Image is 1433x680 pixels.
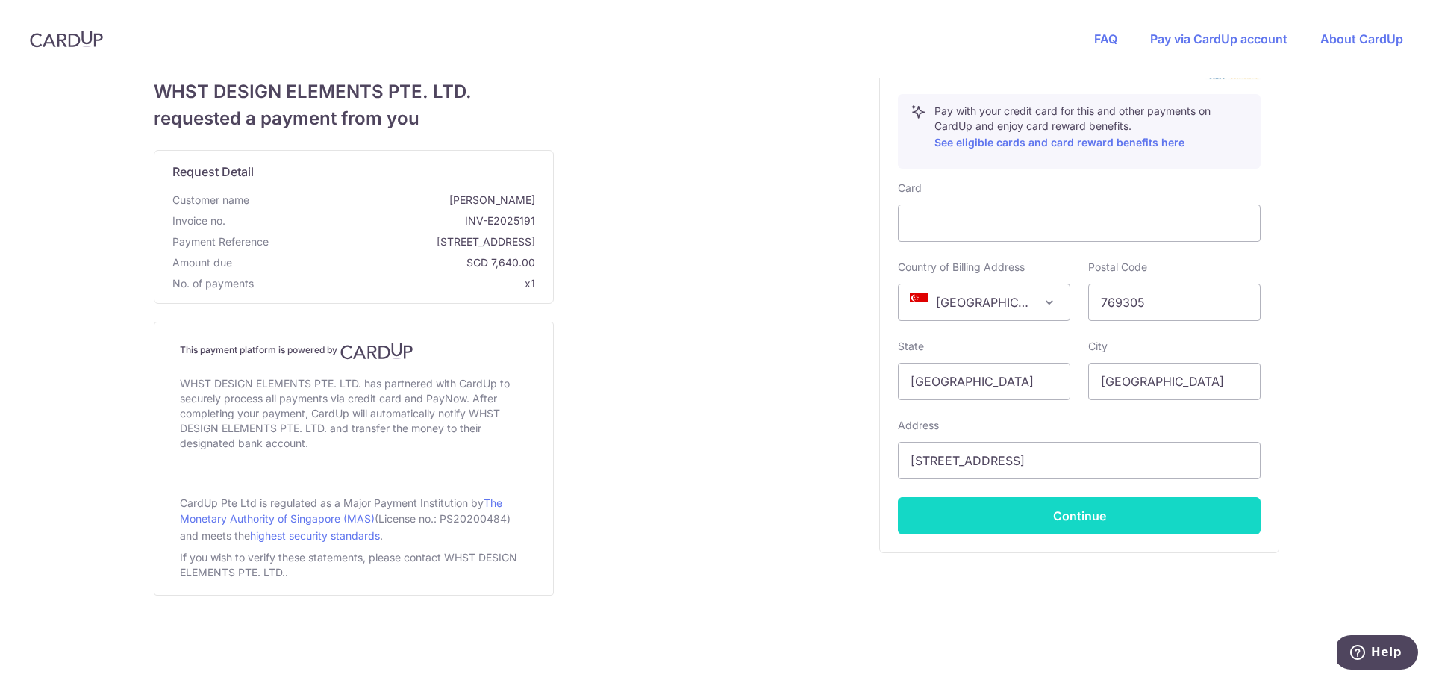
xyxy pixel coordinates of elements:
span: requested a payment from you [154,105,554,132]
span: SGD 7,640.00 [238,255,535,270]
iframe: Opens a widget where you can find more information [1337,635,1418,673]
img: CardUp [340,342,413,360]
label: Postal Code [1088,260,1147,275]
span: Amount due [172,255,232,270]
button: Continue [898,497,1261,534]
a: Pay via CardUp account [1150,31,1287,46]
a: FAQ [1094,31,1117,46]
input: Example 123456 [1088,284,1261,321]
span: translation missing: en.payment_reference [172,235,269,248]
h4: This payment platform is powered by [180,342,528,360]
span: x1 [525,277,535,290]
a: highest security standards [250,529,380,542]
div: WHST DESIGN ELEMENTS PTE. LTD. has partnered with CardUp to securely process all payments via cre... [180,373,528,454]
img: CardUp [30,30,103,48]
span: No. of payments [172,276,254,291]
a: See eligible cards and card reward benefits here [934,136,1184,149]
span: INV-E2025191 [231,213,535,228]
label: Country of Billing Address [898,260,1025,275]
a: About CardUp [1320,31,1403,46]
span: Singapore [898,284,1070,321]
div: If you wish to verify these statements, please contact WHST DESIGN ELEMENTS PTE. LTD.. [180,547,528,583]
label: Address [898,418,939,433]
span: Invoice no. [172,213,225,228]
span: Singapore [899,284,1070,320]
span: translation missing: en.request_detail [172,164,254,179]
span: WHST DESIGN ELEMENTS PTE. LTD. [154,78,554,105]
label: City [1088,339,1108,354]
label: Card [898,181,922,196]
span: Customer name [172,193,249,208]
label: State [898,339,924,354]
iframe: Secure card payment input frame [911,214,1248,232]
span: [PERSON_NAME] [255,193,535,208]
div: CardUp Pte Ltd is regulated as a Major Payment Institution by (License no.: PS20200484) and meets... [180,490,528,547]
p: Pay with your credit card for this and other payments on CardUp and enjoy card reward benefits. [934,104,1248,152]
span: [STREET_ADDRESS] [275,234,535,249]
